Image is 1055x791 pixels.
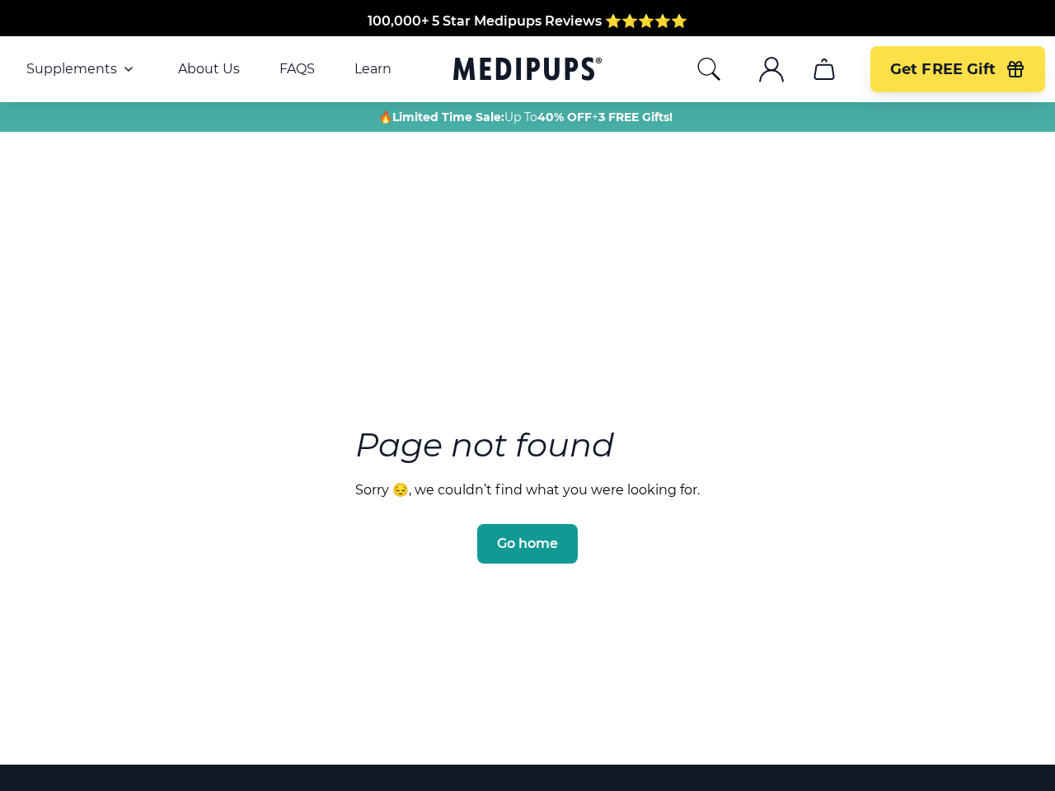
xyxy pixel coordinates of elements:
[890,60,996,79] span: Get FREE Gift
[26,59,138,79] button: Supplements
[279,61,315,77] a: FAQS
[752,49,791,89] button: account
[355,421,700,469] h3: Page not found
[497,536,558,552] span: Go home
[26,61,117,77] span: Supplements
[354,61,392,77] a: Learn
[355,482,700,498] p: Sorry 😔, we couldn’t find what you were looking for.
[453,54,602,87] a: Medipups
[178,61,240,77] a: About Us
[870,46,1045,92] button: Get FREE Gift
[368,13,687,29] span: 100,000+ 5 Star Medipups Reviews ⭐️⭐️⭐️⭐️⭐️
[477,524,578,564] button: Go home
[254,33,802,49] span: Made In The [GEOGRAPHIC_DATA] from domestic & globally sourced ingredients
[804,49,844,89] button: cart
[696,56,722,82] button: search
[378,109,673,125] span: 🔥 Up To +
